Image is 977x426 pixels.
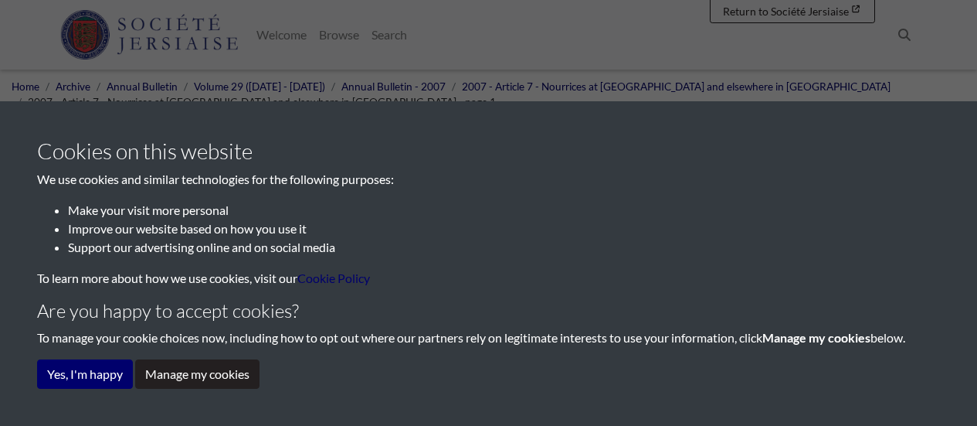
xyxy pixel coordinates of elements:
p: To learn more about how we use cookies, visit our [37,269,940,288]
li: Improve our website based on how you use it [68,220,940,238]
h3: Cookies on this website [37,138,940,165]
button: Yes, I'm happy [37,360,133,389]
strong: Manage my cookies [762,330,870,345]
a: learn more about cookies [297,271,370,285]
p: We use cookies and similar technologies for the following purposes: [37,170,940,189]
p: To manage your cookie choices now, including how to opt out where our partners rely on legitimate... [37,329,940,347]
h4: Are you happy to accept cookies? [37,300,940,322]
li: Make your visit more personal [68,201,940,220]
button: Manage my cookies [135,360,260,389]
li: Support our advertising online and on social media [68,238,940,257]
